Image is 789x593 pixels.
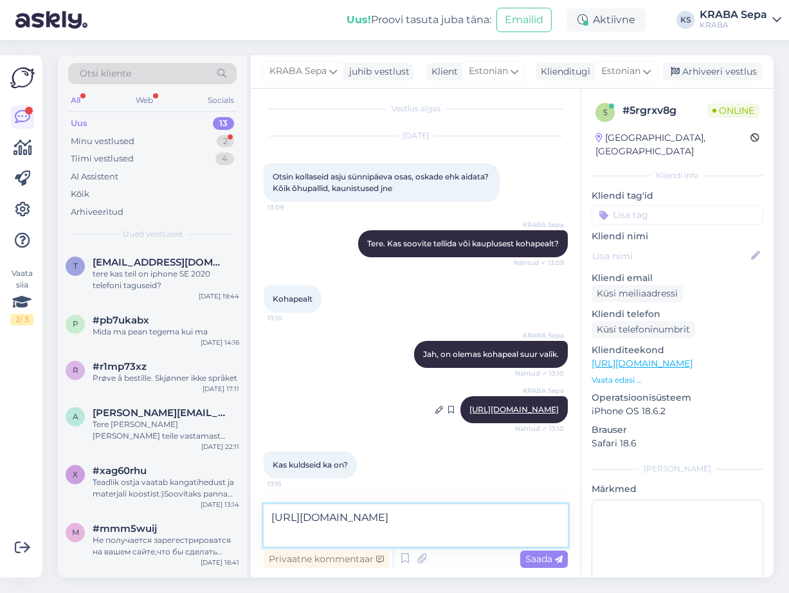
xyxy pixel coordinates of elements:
[201,558,239,567] div: [DATE] 16:41
[592,358,693,369] a: [URL][DOMAIN_NAME]
[268,203,316,212] span: 13:09
[268,479,316,489] span: 13:15
[73,261,78,271] span: t
[469,405,559,414] a: [URL][DOMAIN_NAME]
[426,65,458,78] div: Klient
[592,321,695,338] div: Küsi telefoninumbrit
[205,92,237,109] div: Socials
[269,64,327,78] span: KRABA Sepa
[525,553,563,565] span: Saada
[93,534,239,558] div: Не получается зарегестрироватся на вашем сайте,что бы сделать заказ
[71,170,118,183] div: AI Assistent
[592,307,763,321] p: Kliendi telefon
[592,405,763,418] p: iPhone OS 18.6.2
[536,65,590,78] div: Klienditugi
[213,117,234,130] div: 13
[93,407,226,419] span: allan.matt19@gmail.com
[514,258,564,268] span: Nähtud ✓ 13:09
[423,349,559,359] span: Jah, on olemas kohapeal suur valik.
[700,10,781,30] a: KRABA SepaKRABA
[592,343,763,357] p: Klienditeekond
[93,268,239,291] div: tere kas teil on iphone SE 2020 telefoni taguseid?
[93,315,149,326] span: #pb7ukabx
[71,188,89,201] div: Kõik
[515,424,564,433] span: Nähtud ✓ 13:10
[73,412,78,421] span: a
[71,117,87,130] div: Uus
[71,152,134,165] div: Tiimi vestlused
[199,291,239,301] div: [DATE] 19:44
[201,500,239,509] div: [DATE] 13:14
[700,10,767,20] div: KRABA Sepa
[592,391,763,405] p: Operatsioonisüsteem
[273,460,348,470] span: Kas kuldseid ka on?
[592,271,763,285] p: Kliendi email
[469,64,508,78] span: Estonian
[10,314,33,325] div: 2 / 3
[595,131,750,158] div: [GEOGRAPHIC_DATA], [GEOGRAPHIC_DATA]
[344,65,410,78] div: juhib vestlust
[80,67,131,80] span: Otsi kliente
[73,365,78,375] span: r
[264,551,389,568] div: Privaatne kommentaar
[268,313,316,323] span: 13:10
[203,384,239,394] div: [DATE] 17:11
[217,135,234,148] div: 2
[707,104,759,118] span: Online
[68,92,83,109] div: All
[601,64,640,78] span: Estonian
[496,8,552,32] button: Emailid
[93,257,226,268] span: tere182@mail.ee
[264,504,568,547] textarea: [URL][DOMAIN_NAME]
[676,11,694,29] div: KS
[93,465,147,477] span: #xag60rhu
[10,66,35,90] img: Askly Logo
[264,130,568,141] div: [DATE]
[663,63,762,80] div: Arhiveeri vestlus
[516,386,564,396] span: KRABA Sepa
[201,338,239,347] div: [DATE] 14:16
[72,527,79,537] span: m
[93,372,239,384] div: Prøve å bestille. Skjønner ikke språket
[93,419,239,442] div: Tere [PERSON_NAME] [PERSON_NAME] teile vastamast [GEOGRAPHIC_DATA] sepa turu noored müüjannad ma ...
[700,20,767,30] div: KRABA
[273,294,313,304] span: Kohapealt
[73,470,78,479] span: x
[367,239,559,248] span: Tere. Kas soovite tellida või kauplusest kohapealt?
[273,172,491,193] span: Otsin kollaseid asju sünnipäeva osas, oskade ehk aidata? Kõik õhupallid, kaunistused jne
[592,285,683,302] div: Küsi meiliaadressi
[592,482,763,496] p: Märkmed
[93,326,239,338] div: Mida ma pean tegema kui ma
[592,170,763,181] div: Kliendi info
[516,220,564,230] span: KRABA Sepa
[567,8,646,32] div: Aktiivne
[592,423,763,437] p: Brauser
[73,319,78,329] span: p
[592,249,748,263] input: Lisa nimi
[93,361,147,372] span: #r1mp73xz
[10,268,33,325] div: Vaata siia
[93,523,157,534] span: #mmm5wuij
[622,103,707,118] div: # 5rgrxv8g
[71,135,134,148] div: Minu vestlused
[592,463,763,475] div: [PERSON_NAME]
[592,189,763,203] p: Kliendi tag'id
[201,442,239,452] div: [DATE] 22:11
[592,374,763,386] p: Vaata edasi ...
[603,107,608,117] span: 5
[347,12,491,28] div: Proovi tasuta juba täna:
[516,331,564,340] span: KRABA Sepa
[592,230,763,243] p: Kliendi nimi
[93,477,239,500] div: Teadlik ostja vaatab kangatihedust ja materjali koostist:)Soovitaks panna täpsemat infot kodulehe...
[264,103,568,114] div: Vestlus algas
[592,437,763,450] p: Safari 18.6
[592,205,763,224] input: Lisa tag
[71,206,123,219] div: Arhiveeritud
[133,92,156,109] div: Web
[347,14,371,26] b: Uus!
[123,228,183,240] span: Uued vestlused
[515,369,564,378] span: Nähtud ✓ 13:10
[215,152,234,165] div: 4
